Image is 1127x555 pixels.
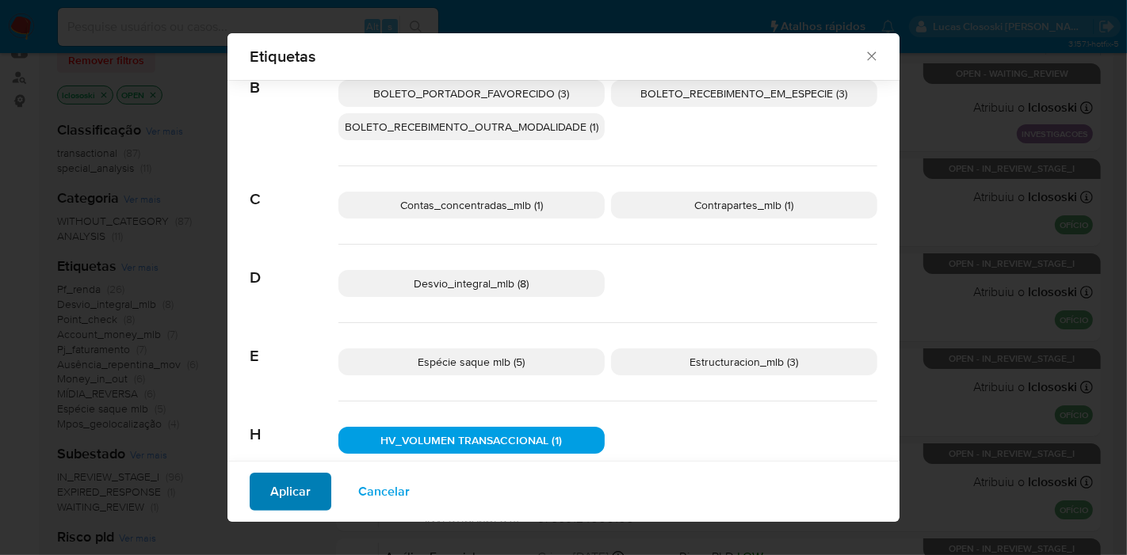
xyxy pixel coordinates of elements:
span: Aplicar [270,474,311,509]
div: BOLETO_PORTADOR_FAVORECIDO (3) [338,80,605,107]
span: Etiquetas [250,48,864,64]
button: Fechar [864,48,878,63]
div: Contas_concentradas_mlb (1) [338,192,605,219]
div: Desvio_integral_mlb (8) [338,270,605,297]
span: E [250,323,338,366]
div: Espécie saque mlb (5) [338,348,605,375]
span: Contrapartes_mlb (1) [695,197,794,213]
div: BOLETO_RECEBIMENTO_EM_ESPECIE (3) [611,80,877,107]
span: BOLETO_RECEBIMENTO_EM_ESPECIE (3) [641,86,848,101]
span: HV_VOLUMEN TRANSACCIONAL (1) [381,432,563,448]
button: Cancelar [338,473,430,511]
span: BOLETO_PORTADOR_FAVORECIDO (3) [374,86,570,101]
span: H [250,401,338,444]
span: Espécie saque mlb (5) [418,354,525,370]
span: BOLETO_RECEBIMENTO_OUTRA_MODALIDADE (1) [345,119,598,135]
span: C [250,166,338,209]
div: BOLETO_RECEBIMENTO_OUTRA_MODALIDADE (1) [338,113,605,140]
div: Contrapartes_mlb (1) [611,192,877,219]
span: D [250,245,338,287]
span: Estructuracion_mlb (3) [690,354,799,370]
span: Cancelar [358,474,410,509]
div: HV_VOLUMEN TRANSACCIONAL (1) [338,427,605,454]
span: Contas_concentradas_mlb (1) [400,197,543,213]
div: Estructuracion_mlb (3) [611,348,877,375]
button: Aplicar [250,473,331,511]
span: Desvio_integral_mlb (8) [415,276,529,291]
